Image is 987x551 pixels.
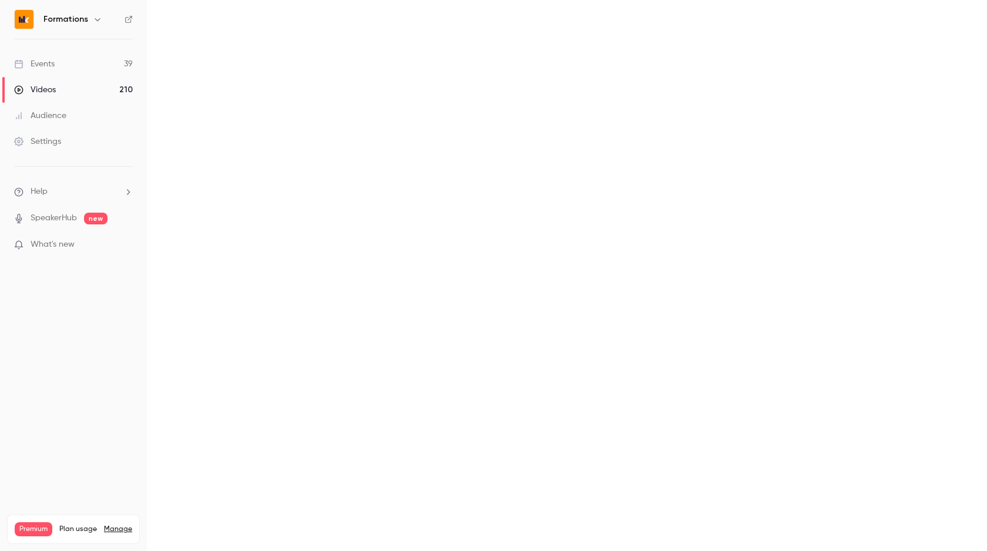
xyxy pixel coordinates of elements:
[119,240,133,250] iframe: Noticeable Trigger
[31,238,75,251] span: What's new
[14,84,56,96] div: Videos
[15,522,52,536] span: Premium
[104,525,132,534] a: Manage
[15,10,33,29] img: Formations
[59,525,97,534] span: Plan usage
[31,212,77,224] a: SpeakerHub
[14,136,61,147] div: Settings
[14,110,66,122] div: Audience
[14,186,133,198] li: help-dropdown-opener
[43,14,88,25] h6: Formations
[31,186,48,198] span: Help
[14,58,55,70] div: Events
[84,213,108,224] span: new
